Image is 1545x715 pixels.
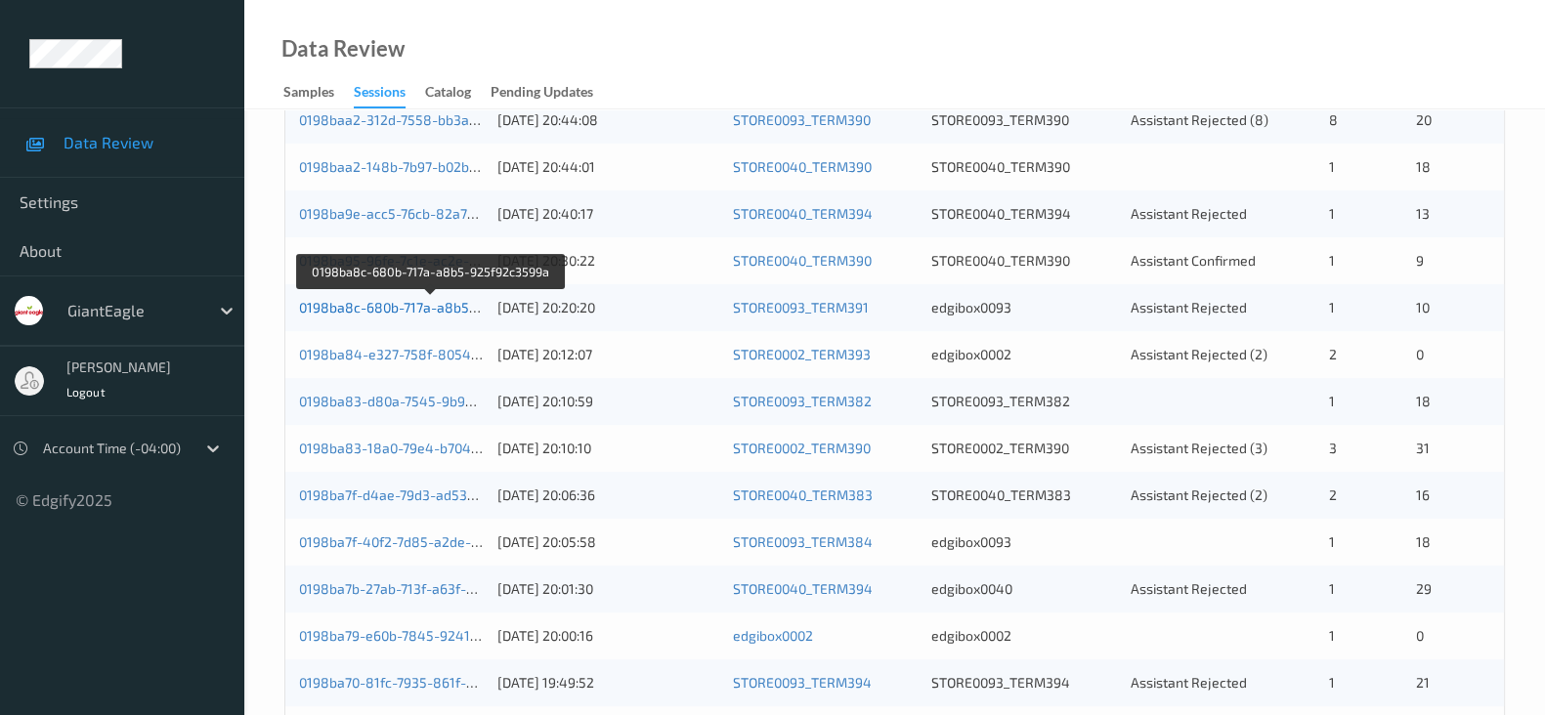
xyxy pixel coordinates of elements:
[1416,580,1432,597] span: 29
[354,82,406,108] div: Sessions
[1131,299,1247,315] span: Assistant Rejected
[1416,252,1424,269] span: 9
[931,579,1116,599] div: edgibox0040
[497,345,719,364] div: [DATE] 20:12:07
[931,626,1116,646] div: edgibox0002
[733,158,872,175] a: STORE0040_TERM390
[1416,158,1431,175] span: 18
[1329,486,1337,503] span: 2
[1329,440,1337,456] span: 3
[1131,440,1267,456] span: Assistant Rejected (3)
[1416,674,1430,691] span: 21
[931,251,1116,271] div: STORE0040_TERM390
[425,82,471,106] div: Catalog
[299,158,570,175] a: 0198baa2-148b-7b97-b02b-897dd96a368b
[1416,111,1432,128] span: 20
[1416,627,1424,644] span: 0
[497,392,719,411] div: [DATE] 20:10:59
[497,110,719,130] div: [DATE] 20:44:08
[281,39,405,59] div: Data Review
[283,82,334,106] div: Samples
[931,298,1116,317] div: edgibox0093
[931,345,1116,364] div: edgibox0002
[733,533,873,550] a: STORE0093_TERM384
[1416,393,1431,409] span: 18
[931,204,1116,224] div: STORE0040_TERM394
[1329,346,1337,362] span: 2
[931,392,1116,411] div: STORE0093_TERM382
[497,532,719,552] div: [DATE] 20:05:58
[283,79,354,106] a: Samples
[1329,111,1338,128] span: 8
[733,252,872,269] a: STORE0040_TERM390
[931,485,1116,505] div: STORE0040_TERM383
[1329,533,1335,550] span: 1
[733,205,873,222] a: STORE0040_TERM394
[931,532,1116,552] div: edgibox0093
[299,533,565,550] a: 0198ba7f-40f2-7d85-a2de-3dacb453a387
[497,626,719,646] div: [DATE] 20:00:16
[733,111,871,128] a: STORE0093_TERM390
[733,627,813,644] a: edgibox0002
[354,79,425,108] a: Sessions
[1416,486,1430,503] span: 16
[299,580,559,597] a: 0198ba7b-27ab-713f-a63f-03d189830810
[1416,440,1430,456] span: 31
[1416,533,1431,550] span: 18
[733,299,869,315] a: STORE0093_TERM391
[733,580,873,597] a: STORE0040_TERM394
[1131,205,1247,222] span: Assistant Rejected
[1329,627,1335,644] span: 1
[733,674,872,691] a: STORE0093_TERM394
[497,204,719,224] div: [DATE] 20:40:17
[1416,346,1424,362] span: 0
[1416,205,1430,222] span: 13
[1329,205,1335,222] span: 1
[733,440,871,456] a: STORE0002_TERM390
[1416,299,1430,315] span: 10
[299,205,565,222] a: 0198ba9e-acc5-76cb-82a7-bca52e98cc3d
[299,674,558,691] a: 0198ba70-81fc-7935-861f-0ec08039781e
[299,627,563,644] a: 0198ba79-e60b-7845-9241-3dd175f291b4
[299,252,555,269] a: 0198ba95-96fe-7c1e-ac2e-57d126e1c817
[299,111,569,128] a: 0198baa2-312d-7558-bb3a-9c4038e2cd50
[931,157,1116,177] div: STORE0040_TERM390
[497,579,719,599] div: [DATE] 20:01:30
[931,673,1116,693] div: STORE0093_TERM394
[497,485,719,505] div: [DATE] 20:06:36
[1131,346,1267,362] span: Assistant Rejected (2)
[491,79,613,106] a: Pending Updates
[1131,252,1256,269] span: Assistant Confirmed
[1131,580,1247,597] span: Assistant Rejected
[1329,580,1335,597] span: 1
[733,393,872,409] a: STORE0093_TERM382
[425,79,491,106] a: Catalog
[497,251,719,271] div: [DATE] 20:30:22
[497,298,719,317] div: [DATE] 20:20:20
[733,486,873,503] a: STORE0040_TERM383
[1329,393,1335,409] span: 1
[299,486,565,503] a: 0198ba7f-d4ae-79d3-ad53-2fb8a386ec47
[299,346,571,362] a: 0198ba84-e327-758f-8054-0860f23249b8
[1329,299,1335,315] span: 1
[497,673,719,693] div: [DATE] 19:49:52
[733,346,871,362] a: STORE0002_TERM393
[1131,111,1268,128] span: Assistant Rejected (8)
[1131,674,1247,691] span: Assistant Rejected
[491,82,593,106] div: Pending Updates
[497,439,719,458] div: [DATE] 20:10:10
[931,110,1116,130] div: STORE0093_TERM390
[931,439,1116,458] div: STORE0002_TERM390
[1329,252,1335,269] span: 1
[1329,158,1335,175] span: 1
[1329,674,1335,691] span: 1
[1131,486,1267,503] span: Assistant Rejected (2)
[299,299,565,315] a: 0198ba8c-680b-717a-a8b5-925f92c3599a
[299,393,573,409] a: 0198ba83-d80a-7545-9b98-3141982064c4
[497,157,719,177] div: [DATE] 20:44:01
[299,440,571,456] a: 0198ba83-18a0-79e4-b704-84a401c28795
